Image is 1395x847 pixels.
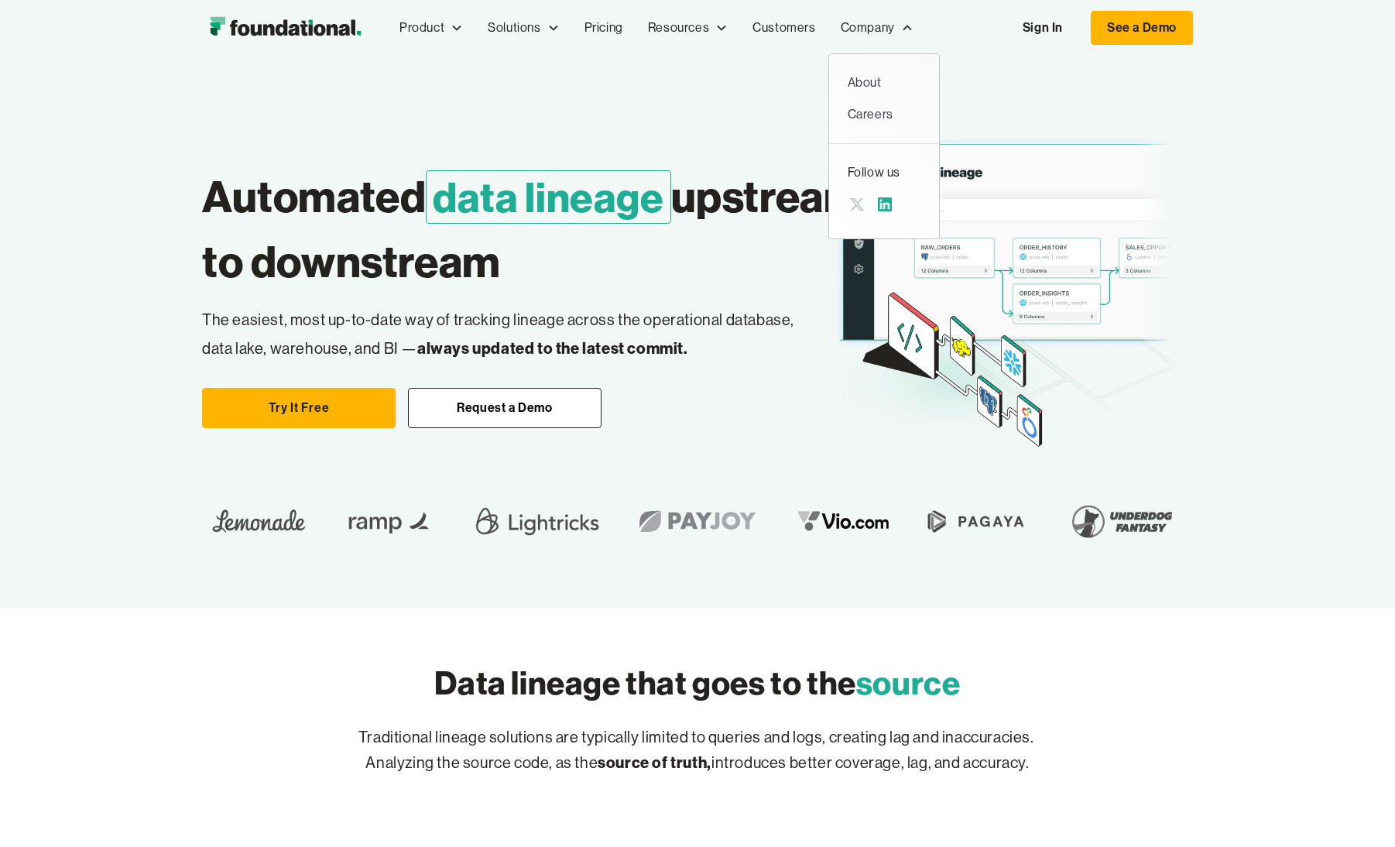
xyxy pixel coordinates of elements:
img: Ramp Logo [338,496,444,546]
a: Request a Demo [408,388,602,428]
img: vio logo [787,496,901,546]
img: Foundational Logo [202,12,368,43]
strong: always updated to the latest commit. [417,338,688,358]
div: Product [399,18,444,38]
p: The easiest, most up-to-date way of tracking lineage across the operational database, data lake, ... [202,307,807,363]
nav: Company [828,53,940,239]
img: Underdog Fantasy Logo [1060,496,1184,546]
a: Try It Free [202,388,396,428]
a: About [835,67,933,99]
span: source [856,663,961,703]
a: Pricing [572,2,636,53]
div: Company [841,18,895,38]
img: Lemonade Logo [202,496,316,546]
a: See a Demo [1091,11,1193,45]
div: Follow us [848,163,920,183]
div: Resources [636,2,740,53]
a: Careers [835,98,933,131]
img: Lightricks Logo [470,496,605,546]
div: Solutions [488,18,540,38]
div: About [848,73,920,93]
img: Pagaya Logo [919,496,1033,546]
h2: Data lineage that goes to the [434,660,960,705]
div: Solutions [475,2,571,53]
div: Careers [848,105,920,125]
strong: source of truth, [598,753,711,772]
div: Product [387,2,475,53]
a: home [202,12,368,43]
iframe: Chat Widget [1116,667,1395,847]
div: Company [828,2,926,53]
img: Payjoy logo [626,496,768,546]
span: data lineage [426,170,670,224]
h1: Automated upstream to downstream [202,164,862,294]
a: Customers [740,2,828,53]
a: Sign In [1007,12,1078,44]
div: Resources [648,18,709,38]
p: Traditional lineage solutions are typically limited to queries and logs, creating lag and inaccur... [301,725,1094,776]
